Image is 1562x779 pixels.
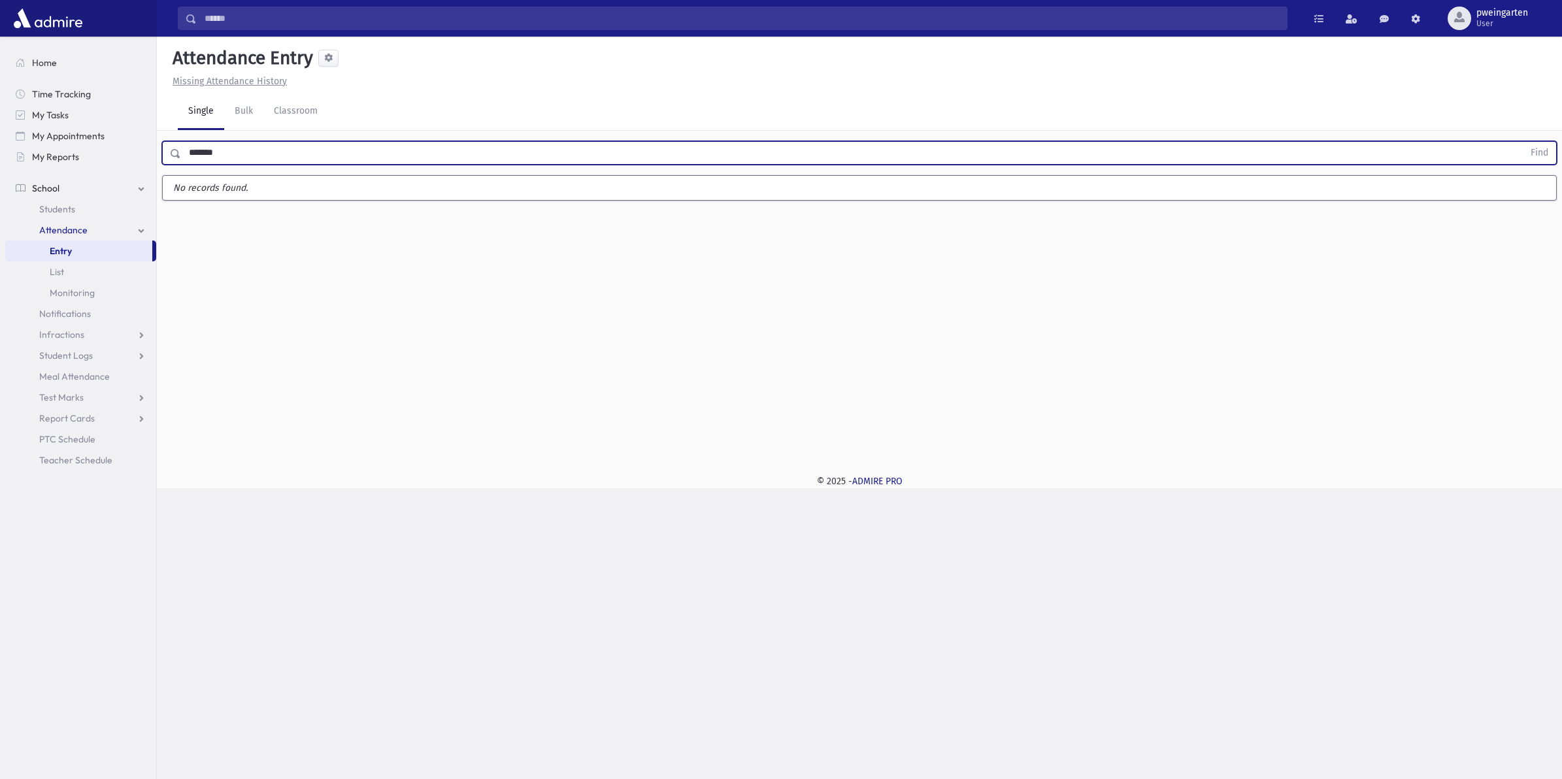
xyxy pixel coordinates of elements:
a: Monitoring [5,282,156,303]
span: Test Marks [39,391,84,403]
div: © 2025 - [178,474,1541,488]
a: Bulk [224,93,263,130]
h5: Attendance Entry [167,47,313,69]
a: My Tasks [5,105,156,125]
u: Missing Attendance History [173,76,287,87]
a: School [5,178,156,199]
span: Notifications [39,308,91,320]
span: Entry [50,245,72,257]
span: Report Cards [39,412,95,424]
span: Infractions [39,329,84,340]
a: Entry [5,240,152,261]
span: Teacher Schedule [39,454,112,466]
a: ADMIRE PRO [852,476,903,487]
a: Meal Attendance [5,366,156,387]
span: School [32,182,59,194]
input: Search [197,7,1287,30]
a: Attendance [5,220,156,240]
a: Test Marks [5,387,156,408]
img: AdmirePro [10,5,86,31]
a: Students [5,199,156,220]
button: Find [1523,142,1556,164]
a: Time Tracking [5,84,156,105]
span: Student Logs [39,350,93,361]
a: Classroom [263,93,328,130]
span: List [50,266,64,278]
span: pweingarten [1476,8,1528,18]
span: Attendance [39,224,88,236]
a: Teacher Schedule [5,450,156,471]
a: List [5,261,156,282]
span: User [1476,18,1528,29]
a: PTC Schedule [5,429,156,450]
a: My Appointments [5,125,156,146]
span: PTC Schedule [39,433,95,445]
a: Infractions [5,324,156,345]
span: Students [39,203,75,215]
span: Time Tracking [32,88,91,100]
span: Meal Attendance [39,371,110,382]
span: My Reports [32,151,79,163]
a: Single [178,93,224,130]
a: Report Cards [5,408,156,429]
a: Missing Attendance History [167,76,287,87]
span: My Appointments [32,130,105,142]
a: Notifications [5,303,156,324]
a: Student Logs [5,345,156,366]
label: No records found. [163,176,1556,200]
a: Home [5,52,156,73]
a: My Reports [5,146,156,167]
span: Home [32,57,57,69]
span: Monitoring [50,287,95,299]
span: My Tasks [32,109,69,121]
